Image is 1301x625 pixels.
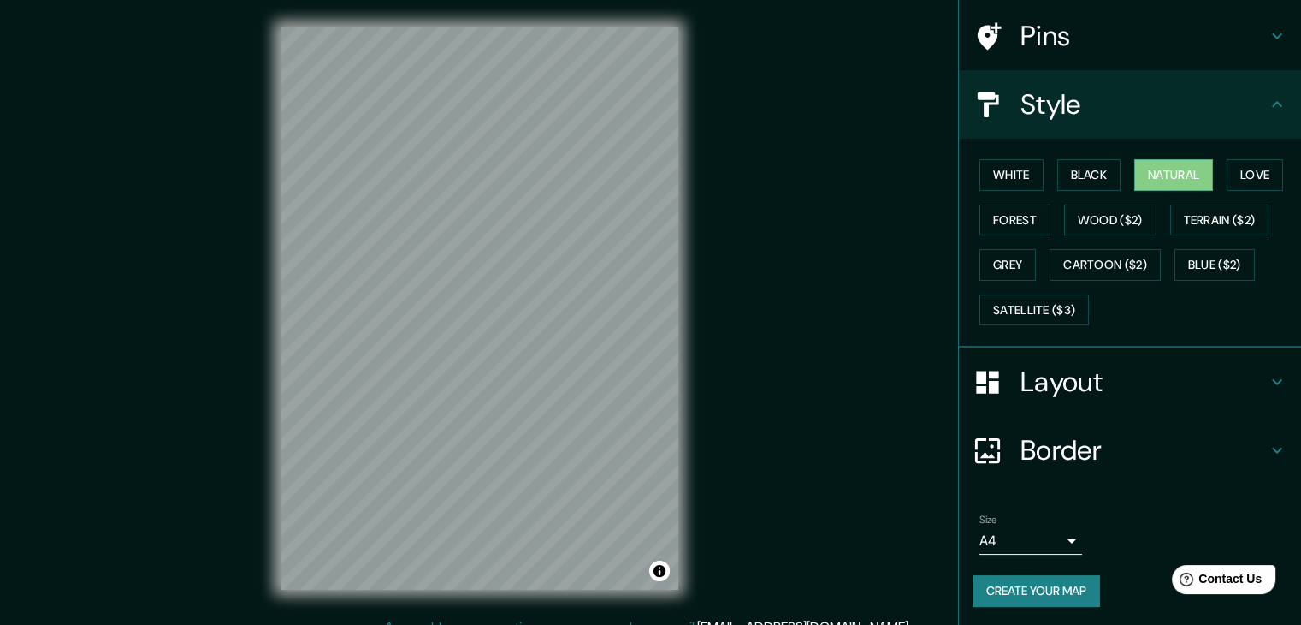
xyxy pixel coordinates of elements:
[979,205,1050,236] button: Forest
[1170,205,1269,236] button: Terrain ($2)
[959,348,1301,416] div: Layout
[979,249,1036,281] button: Grey
[979,513,997,527] label: Size
[973,575,1100,607] button: Create your map
[959,416,1301,485] div: Border
[1227,159,1283,191] button: Love
[979,295,1089,326] button: Satellite ($3)
[1020,87,1267,122] h4: Style
[959,70,1301,139] div: Style
[1174,249,1255,281] button: Blue ($2)
[1134,159,1213,191] button: Natural
[979,159,1044,191] button: White
[979,527,1082,555] div: A4
[1020,365,1267,399] h4: Layout
[1020,433,1267,467] h4: Border
[1057,159,1121,191] button: Black
[1149,558,1282,606] iframe: Help widget launcher
[1050,249,1161,281] button: Cartoon ($2)
[1020,19,1267,53] h4: Pins
[281,27,678,590] canvas: Map
[1064,205,1156,236] button: Wood ($2)
[959,2,1301,70] div: Pins
[649,561,670,581] button: Toggle attribution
